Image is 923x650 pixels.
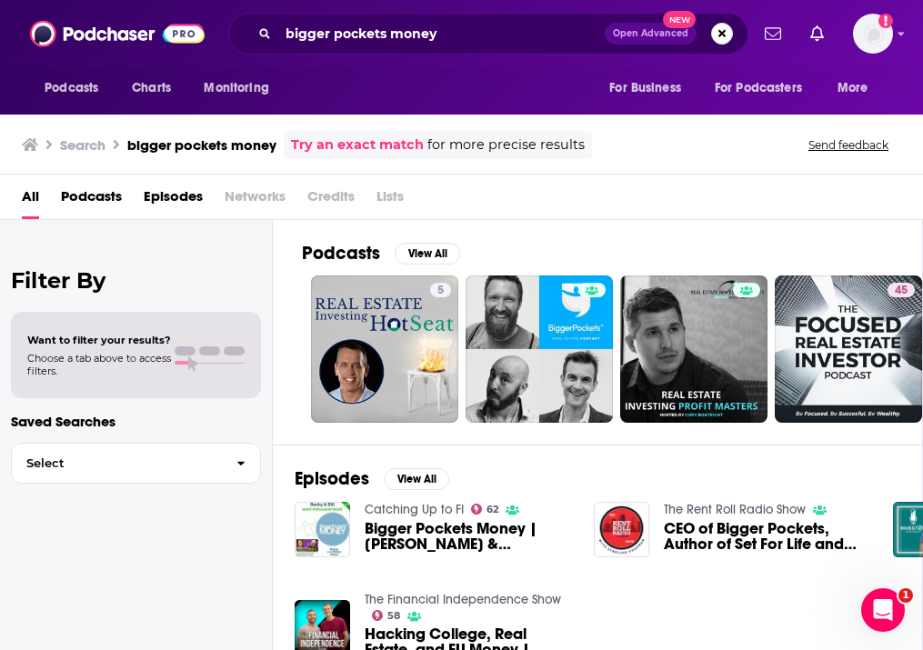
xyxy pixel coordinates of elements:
a: PodcastsView All [302,242,460,265]
h3: Search [60,136,105,154]
span: Logged in as EMPerfect [853,14,893,54]
a: Bigger Pockets Money | Mindy Jensen & Scott Trench | 052 [365,521,572,552]
a: The Rent Roll Radio Show [664,502,806,517]
iframe: Intercom live chat [861,588,905,632]
a: CEO of Bigger Pockets, Author of Set For Life and cohost of the Bigger Pockets Money Podcast, Sco... [664,521,871,552]
button: open menu [825,71,891,105]
button: Select [11,443,261,484]
button: open menu [191,71,292,105]
p: Saved Searches [11,413,261,430]
button: View All [384,468,449,490]
span: Podcasts [45,75,98,101]
span: Open Advanced [613,29,688,38]
div: Search podcasts, credits, & more... [228,13,748,55]
a: 62 [471,504,499,515]
button: View All [395,243,460,265]
span: Lists [376,182,404,219]
span: Want to filter your results? [27,334,171,346]
a: Podcasts [61,182,122,219]
button: open menu [703,71,828,105]
span: CEO of Bigger Pockets, Author of Set For Life and cohost of the Bigger Pockets Money Podcast, [PE... [664,521,871,552]
span: 5 [437,282,444,300]
span: Credits [307,182,355,219]
a: All [22,182,39,219]
button: Open AdvancedNew [605,23,697,45]
a: Show notifications dropdown [803,18,831,49]
img: Bigger Pockets Money | Mindy Jensen & Scott Trench | 052 [295,502,350,557]
a: EpisodesView All [295,467,449,490]
a: Show notifications dropdown [757,18,788,49]
button: Show profile menu [853,14,893,54]
span: Choose a tab above to access filters. [27,352,171,377]
span: Monitoring [204,75,268,101]
button: open menu [32,71,122,105]
img: User Profile [853,14,893,54]
span: 1 [898,588,913,603]
span: Select [12,457,222,469]
h3: bigger pockets money [127,136,276,154]
a: Episodes [144,182,203,219]
span: More [838,75,868,101]
a: 45 [775,275,922,423]
a: The Financial Independence Show [365,592,561,607]
img: CEO of Bigger Pockets, Author of Set For Life and cohost of the Bigger Pockets Money Podcast, Sco... [594,502,649,557]
a: 45 [888,283,915,297]
span: Charts [132,75,171,101]
a: Charts [120,71,182,105]
span: For Business [609,75,681,101]
span: 58 [387,612,400,620]
span: 62 [487,505,498,514]
a: 5 [311,275,458,423]
h2: Filter By [11,267,261,294]
button: open menu [597,71,704,105]
span: New [663,11,696,28]
span: Bigger Pockets Money | [PERSON_NAME] & [PERSON_NAME] | 052 [365,521,572,552]
a: Try an exact match [291,135,424,155]
button: Send feedback [803,137,894,153]
a: 58 [372,610,401,621]
span: For Podcasters [715,75,802,101]
h2: Episodes [295,467,369,490]
span: for more precise results [427,135,585,155]
a: Catching Up to FI [365,502,464,517]
svg: Add a profile image [878,14,893,28]
h2: Podcasts [302,242,380,265]
a: 5 [430,283,451,297]
img: Podchaser - Follow, Share and Rate Podcasts [30,16,205,51]
span: Networks [225,182,286,219]
input: Search podcasts, credits, & more... [278,19,605,48]
span: 45 [895,282,908,300]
